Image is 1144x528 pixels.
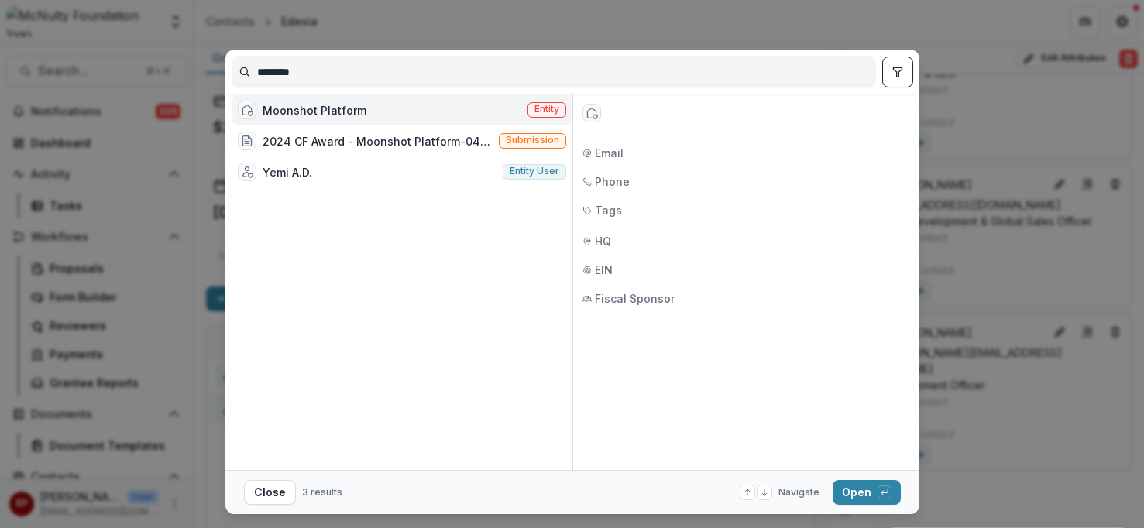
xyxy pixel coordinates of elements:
button: toggle filters [882,57,913,87]
span: Entity user [510,166,559,177]
span: Phone [595,173,630,190]
div: Yemi A.D. [263,164,312,180]
span: Navigate [778,485,819,499]
span: Fiscal Sponsor [595,290,675,307]
span: Email [595,145,624,161]
div: Moonshot Platform [263,102,366,118]
span: results [311,486,342,498]
span: EIN [595,262,613,278]
button: Open [833,480,901,505]
span: 3 [302,486,308,498]
span: Tags [595,202,622,218]
button: Close [244,480,296,505]
span: HQ [595,233,611,249]
span: Entity [534,104,559,115]
span: Submission [506,135,559,146]
div: 2024 CF Award - Moonshot Platform-04/04/2024-04/04/2025 [263,133,493,149]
